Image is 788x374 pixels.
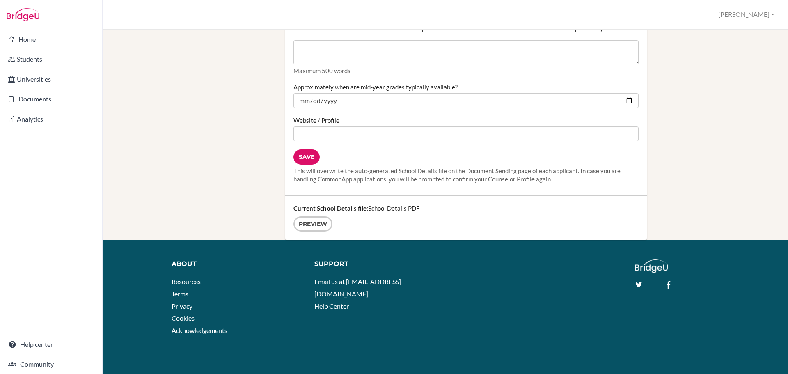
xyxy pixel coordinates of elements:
[293,149,320,165] input: Save
[293,83,458,91] label: Approximately when are mid-year grades typically available?
[293,167,639,183] div: This will overwrite the auto-generated School Details file on the Document Sending page of each a...
[172,290,188,298] a: Terms
[2,356,101,372] a: Community
[293,216,332,232] a: Preview
[715,7,778,22] button: [PERSON_NAME]
[314,259,438,269] div: Support
[293,116,339,124] label: Website / Profile
[314,302,349,310] a: Help Center
[2,31,101,48] a: Home
[2,51,101,67] a: Students
[7,8,39,21] img: Bridge-U
[293,204,368,212] strong: Current School Details file:
[635,259,668,273] img: logo_white@2x-f4f0deed5e89b7ecb1c2cc34c3e3d731f90f0f143d5ea2071677605dd97b5244.png
[2,91,101,107] a: Documents
[172,314,195,322] a: Cookies
[2,71,101,87] a: Universities
[172,259,302,269] div: About
[2,111,101,127] a: Analytics
[172,278,201,285] a: Resources
[172,326,227,334] a: Acknowledgements
[293,67,639,75] p: Maximum 500 words
[2,336,101,353] a: Help center
[285,196,647,240] div: School Details PDF
[172,302,192,310] a: Privacy
[314,278,401,298] a: Email us at [EMAIL_ADDRESS][DOMAIN_NAME]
